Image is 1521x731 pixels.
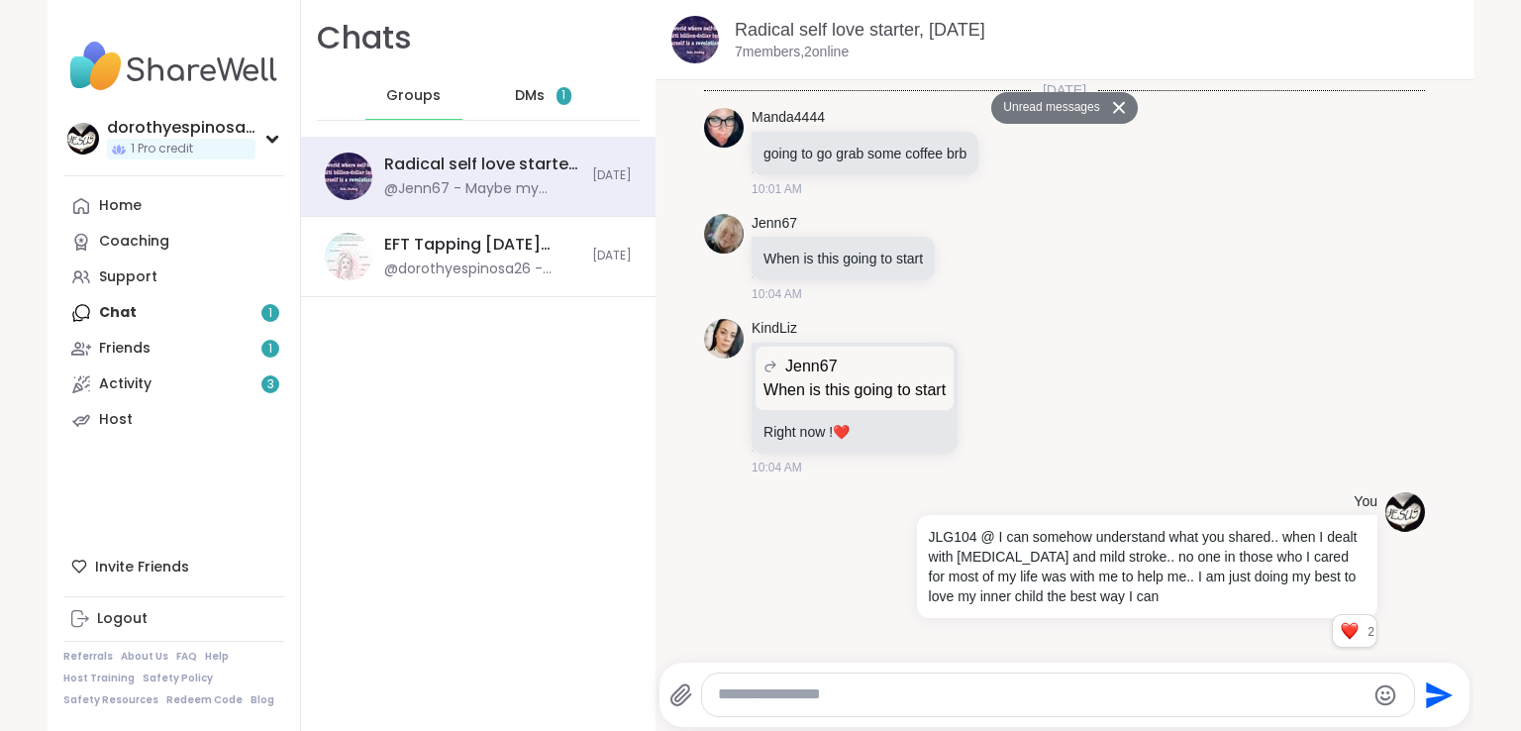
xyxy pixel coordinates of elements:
[63,650,113,664] a: Referrals
[515,86,545,106] span: DMs
[704,108,744,148] img: https://sharewell-space-live.sfo3.digitaloceanspaces.com/user-generated/9d626cd0-0697-47e5-a38d-3...
[1344,651,1377,669] span: Edited
[704,214,744,254] img: https://sharewell-space-live.sfo3.digitaloceanspaces.com/user-generated/b94b1aba-83a5-416b-9de2-8...
[752,108,825,128] a: Manda4444
[325,153,372,200] img: Radical self love starter, Oct 08
[63,260,284,295] a: Support
[929,527,1366,606] p: JLG104 @ I can somehow understand what you shared.. when I dealt with [MEDICAL_DATA] and mild str...
[99,196,142,216] div: Home
[107,117,255,139] div: dorothyespinosa26
[63,188,284,224] a: Home
[251,693,274,707] a: Blog
[671,16,719,63] img: Radical self love starter, Oct 08
[735,43,849,62] p: 7 members, 2 online
[176,650,197,664] a: FAQ
[735,20,985,40] a: Radical self love starter, [DATE]
[384,260,580,279] div: @dorothyespinosa26 - sending you love and peace [PERSON_NAME]. 🙏🙏
[63,402,284,438] a: Host
[384,234,580,256] div: EFT Tapping [DATE] Practice, [DATE]
[752,180,802,198] span: 10:01 AM
[99,410,133,430] div: Host
[752,285,802,303] span: 10:04 AM
[99,339,151,359] div: Friends
[99,232,169,252] div: Coaching
[785,355,838,378] span: Jenn67
[99,267,157,287] div: Support
[386,86,441,106] span: Groups
[763,249,923,268] p: When is this going to start
[166,693,243,707] a: Redeem Code
[131,141,193,157] span: 1 Pro credit
[1373,683,1397,707] button: Emoji picker
[205,650,229,664] a: Help
[143,672,213,685] a: Safety Policy
[718,684,1365,705] textarea: Type your message
[763,144,966,163] p: going to go grab some coffee brb
[592,248,632,264] span: [DATE]
[561,87,565,104] span: 1
[1339,623,1360,639] button: Reactions: love
[1354,492,1377,512] h4: You
[1281,651,1332,669] span: 10:35 AM
[704,319,744,359] img: https://sharewell-space-live.sfo3.digitaloceanspaces.com/user-generated/3356d2f7-6bfe-4c13-af21-c...
[63,672,135,685] a: Host Training
[833,424,850,440] span: ❤️
[325,233,372,280] img: EFT Tapping Wednesday Practice, Oct 08
[267,376,274,393] span: 3
[67,123,99,155] img: dorothyespinosa26
[592,167,632,184] span: [DATE]
[63,693,158,707] a: Safety Resources
[991,92,1105,124] button: Unread messages
[1031,80,1098,100] span: [DATE]
[763,378,946,402] p: When is this going to start
[97,609,148,629] div: Logout
[63,366,284,402] a: Activity3
[1385,492,1425,532] img: https://sharewell-space-live.sfo3.digitaloceanspaces.com/user-generated/0d4e8e7a-567c-4b30-a556-7...
[752,214,797,234] a: Jenn67
[99,374,152,394] div: Activity
[384,179,580,199] div: @Jenn67 - Maybe my profile shows my email
[1368,623,1376,641] span: 2
[1336,651,1340,669] span: •
[268,341,272,358] span: 1
[121,650,168,664] a: About Us
[63,331,284,366] a: Friends1
[763,422,946,442] p: Right now !
[63,601,284,637] a: Logout
[752,459,802,476] span: 10:04 AM
[63,549,284,584] div: Invite Friends
[63,224,284,260] a: Coaching
[384,154,580,175] div: Radical self love starter, [DATE]
[317,16,412,60] h1: Chats
[752,319,797,339] a: KindLiz
[63,32,284,101] img: ShareWell Nav Logo
[1333,615,1368,647] div: Reaction list
[1415,673,1460,717] button: Send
